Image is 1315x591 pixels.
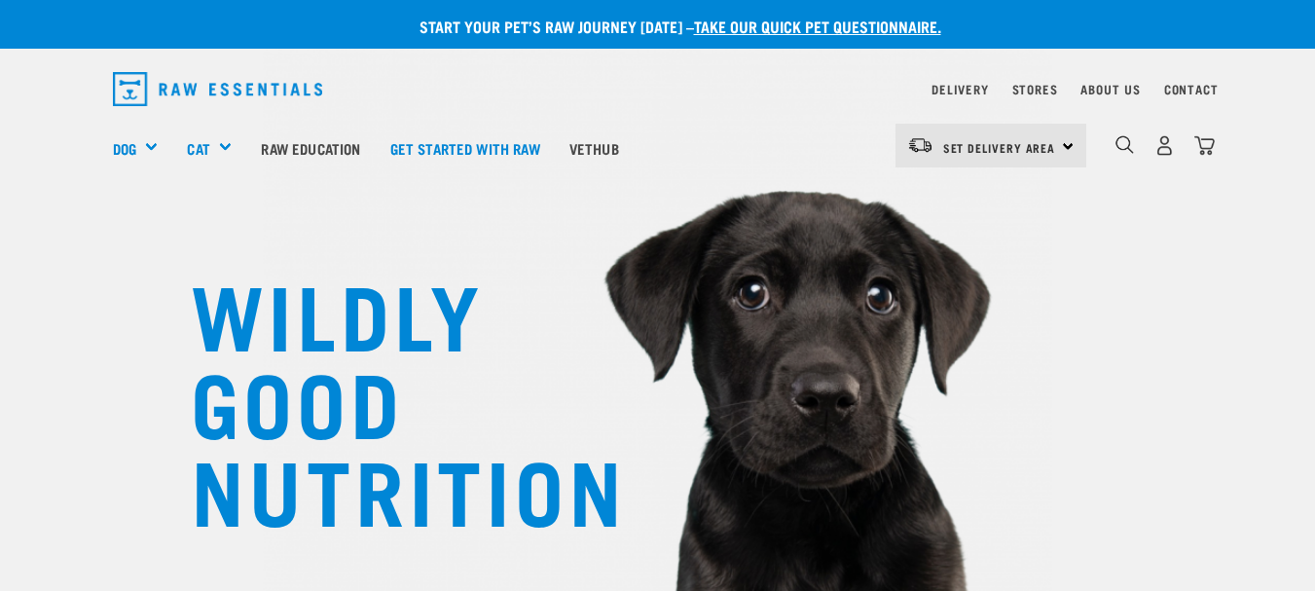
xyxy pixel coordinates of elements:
img: Raw Essentials Logo [113,72,323,106]
a: Dog [113,137,136,160]
img: home-icon@2x.png [1194,135,1215,156]
a: Cat [187,137,209,160]
nav: dropdown navigation [97,64,1219,114]
span: Set Delivery Area [943,144,1056,151]
img: user.png [1154,135,1175,156]
a: Contact [1164,86,1219,92]
a: Delivery [931,86,988,92]
a: Get started with Raw [376,109,555,187]
img: home-icon-1@2x.png [1115,135,1134,154]
a: Vethub [555,109,634,187]
h1: WILDLY GOOD NUTRITION [191,268,580,531]
img: van-moving.png [907,136,933,154]
a: About Us [1080,86,1140,92]
a: take our quick pet questionnaire. [694,21,941,30]
a: Raw Education [246,109,375,187]
a: Stores [1012,86,1058,92]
